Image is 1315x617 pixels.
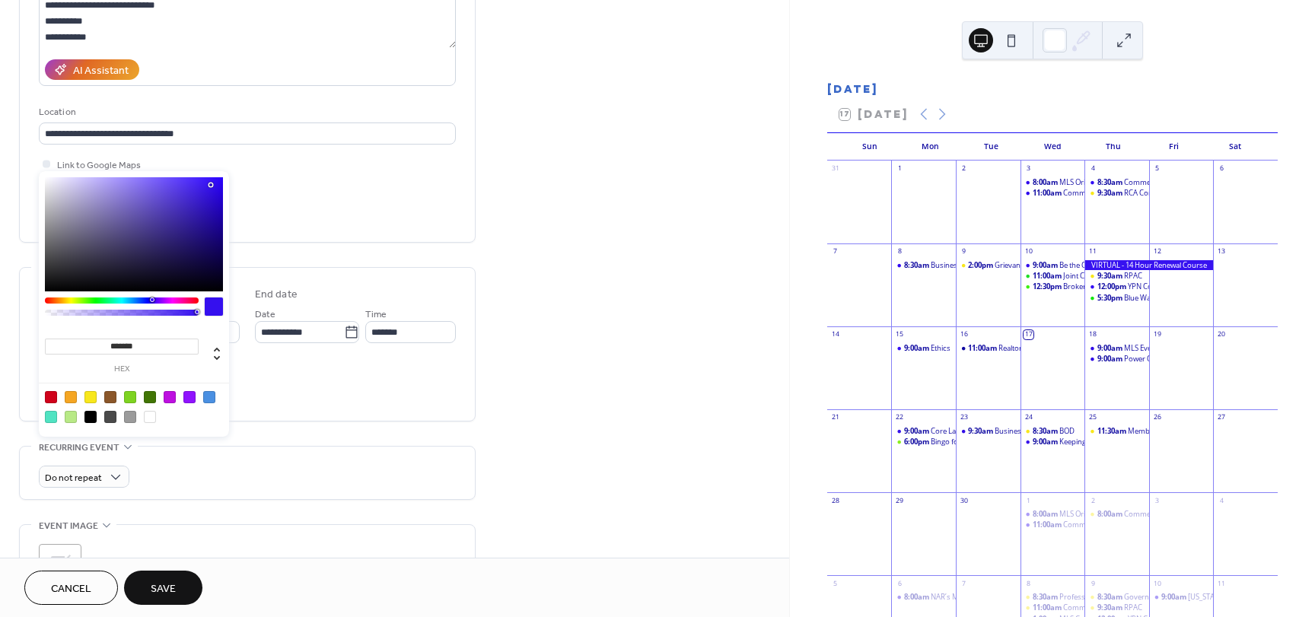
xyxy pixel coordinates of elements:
div: 9 [960,247,969,256]
div: #F5A623 [65,391,77,403]
div: 5 [1153,164,1162,173]
div: Broker Round Table with Florida Realtors Leadership [1020,281,1085,291]
span: Time [365,307,387,323]
div: #7ED321 [124,391,136,403]
div: #B8E986 [65,411,77,423]
div: 11 [1217,579,1226,588]
div: Ethics [891,343,956,353]
div: 6 [895,579,904,588]
div: #4A90E2 [203,391,215,403]
div: BOD [1020,426,1085,436]
div: 29 [895,496,904,505]
div: Grievance Committee [995,260,1066,270]
div: 25 [1088,413,1097,422]
div: Power Close - Virtual [1084,354,1149,364]
div: End date [255,287,298,303]
div: Wed [1022,133,1083,161]
div: MLS Everything CMA [1084,343,1149,353]
div: 11 [1088,247,1097,256]
div: 8 [1024,579,1033,588]
div: Commercial Forum [1084,177,1149,187]
span: 8:00am [1097,509,1124,519]
div: 8 [895,247,904,256]
div: 9 [1088,579,1097,588]
span: 11:00am [1033,188,1063,198]
div: Mon [900,133,961,161]
button: Save [124,571,202,605]
div: Realtor Safety and Security at ECSO [998,343,1113,353]
span: 5:30pm [1097,293,1124,303]
div: 3 [1153,496,1162,505]
div: Membership Luncheon [1128,426,1207,436]
div: Blue Wahoos with YPN [1124,293,1199,303]
div: RPAC [1124,603,1142,612]
div: Core Law [891,426,956,436]
span: 6:00pm [904,437,931,447]
span: 8:30am [1033,592,1059,602]
div: 22 [895,413,904,422]
span: 8:00am [1033,177,1059,187]
div: MLS Orientation [1020,509,1085,519]
div: Broker Round Table with [US_STATE] Realtors Leadership [1063,281,1250,291]
div: Business Partners Committee [931,260,1030,270]
div: Blue Wahoos with YPN [1084,293,1149,303]
span: 9:30am [1097,188,1124,198]
div: 4 [1088,164,1097,173]
span: 8:30am [1097,177,1124,187]
div: NAR’s Military Relocation Professional Certification (MRP) [931,592,1120,602]
div: AI Assistant [73,63,129,79]
div: 14 [831,330,840,339]
div: Professional Development Committee [1059,592,1186,602]
div: RPAC [1084,603,1149,612]
span: 9:00am [1097,354,1124,364]
div: #FFFFFF [144,411,156,423]
div: Sat [1205,133,1266,161]
div: 17 [1024,330,1033,339]
span: 9:00am [904,426,931,436]
div: Community Relations Committee [1020,520,1085,530]
div: Be the Change – Fair Housing and You [1059,260,1184,270]
div: YPN Committee Meeting [1084,281,1149,291]
div: MLS Everything CMA [1124,343,1192,353]
span: Date [255,307,275,323]
div: Professional Development Committee [1020,592,1085,602]
div: 16 [960,330,969,339]
div: MLS Orientation [1059,177,1113,187]
div: 28 [831,496,840,505]
div: Commercial Forum [1124,177,1189,187]
div: Core Law [931,426,961,436]
div: Bingo for RPAC [891,437,956,447]
span: 11:00am [1033,603,1063,612]
div: 24 [1024,413,1033,422]
div: 7 [960,579,969,588]
div: Keeping Up with MLS Rules [1020,437,1085,447]
div: Keeping Up with MLS Rules [1059,437,1148,447]
div: Community Relations Committee [1063,520,1173,530]
div: 30 [960,496,969,505]
div: MLS Orientation [1059,509,1113,519]
div: VIRTUAL - 14 Hour Renewal Course [1084,260,1213,270]
div: 19 [1153,330,1162,339]
span: 9:30am [968,426,995,436]
span: 12:00pm [1097,281,1128,291]
div: 20 [1217,330,1226,339]
span: 11:00am [1033,520,1063,530]
div: 10 [1024,247,1033,256]
div: Power Close - Virtual [1124,354,1192,364]
div: 10 [1153,579,1162,588]
div: #9013FE [183,391,196,403]
div: #9B9B9B [124,411,136,423]
div: RCA Committee [1124,188,1176,198]
span: 8:30am [1033,426,1059,436]
div: 3 [1024,164,1033,173]
div: RPAC [1124,271,1142,281]
div: Location [39,104,453,120]
span: 8:00am [904,592,931,602]
span: 9:00am [1161,592,1188,602]
div: Commercial Symposium [1124,509,1206,519]
div: 31 [831,164,840,173]
span: Cancel [51,581,91,597]
div: #50E3C2 [45,411,57,423]
div: 26 [1153,413,1162,422]
span: Recurring event [39,440,119,456]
